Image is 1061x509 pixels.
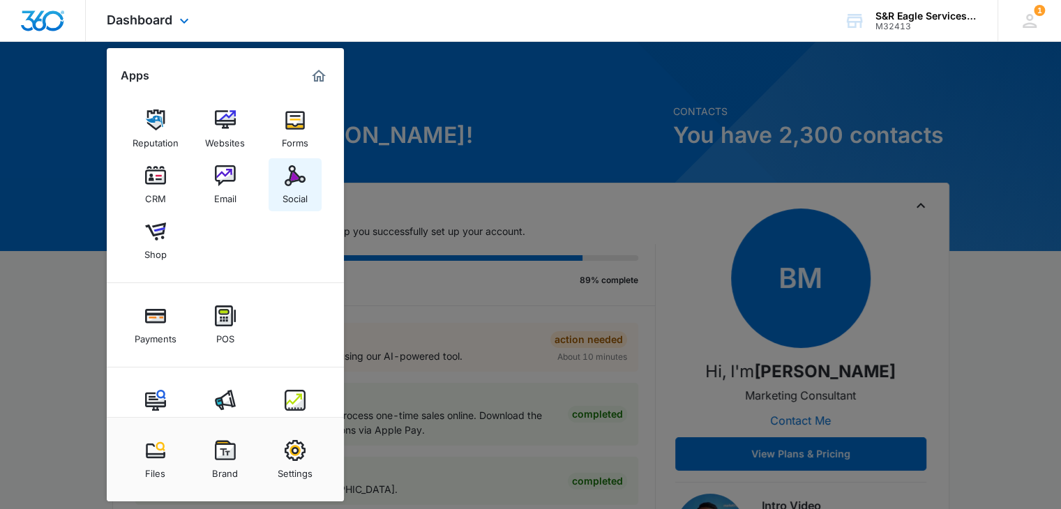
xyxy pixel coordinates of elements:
div: Websites [205,130,245,149]
div: Email [214,186,236,204]
div: notifications count [1034,5,1045,16]
div: Content [138,411,173,429]
div: Shop [144,242,167,260]
div: account id [875,22,977,31]
a: Shop [129,214,182,267]
a: Ads [199,383,252,436]
div: Ads [217,411,234,429]
div: Brand [212,461,238,479]
div: Files [145,461,165,479]
a: POS [199,298,252,351]
div: POS [216,326,234,344]
a: Reputation [129,102,182,155]
a: Websites [199,102,252,155]
a: Email [199,158,252,211]
a: Content [129,383,182,436]
div: CRM [145,186,166,204]
a: Brand [199,433,252,486]
div: Payments [135,326,176,344]
a: Files [129,433,182,486]
h2: Apps [121,69,149,82]
div: Settings [278,461,313,479]
span: Dashboard [107,13,172,27]
a: CRM [129,158,182,211]
a: Intelligence [269,383,322,436]
a: Forms [269,102,322,155]
span: 1 [1034,5,1045,16]
div: Intelligence [270,411,319,429]
a: Social [269,158,322,211]
a: Settings [269,433,322,486]
div: account name [875,10,977,22]
div: Social [283,186,308,204]
a: Marketing 360® Dashboard [308,65,330,87]
div: Reputation [133,130,179,149]
a: Payments [129,298,182,351]
div: Forms [282,130,308,149]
